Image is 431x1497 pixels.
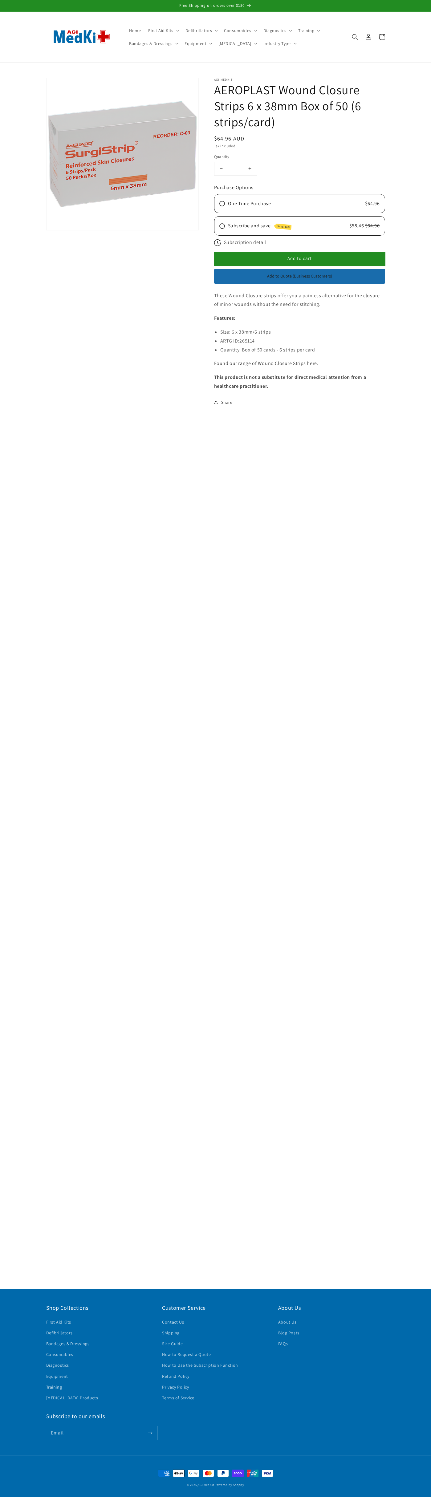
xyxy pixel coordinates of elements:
[46,1328,73,1338] a: Defibrillators
[214,360,319,367] a: Found our range of Wound Closure Strips here.
[162,1328,180,1338] a: Shipping
[278,1304,385,1311] h2: About Us
[182,24,220,37] summary: Defibrillators
[162,1338,183,1349] a: Size Guide
[46,1393,98,1403] a: [MEDICAL_DATA] Products
[263,41,291,46] span: Industry Type
[263,28,287,33] span: Diagnostics
[46,1338,90,1349] a: Bandages & Dressings
[295,24,323,37] summary: Training
[46,1304,153,1311] h2: Shop Collections
[224,28,251,33] span: Consumables
[260,24,295,37] summary: Diagnostics
[239,338,255,344] span: 265114
[214,154,328,160] label: Quantity
[228,221,271,230] span: Subscribe and save
[144,1426,157,1440] button: Subscribe
[162,1304,269,1311] h2: Customer Service
[348,30,362,44] summary: Search
[46,1349,74,1360] a: Consumables
[181,37,215,50] summary: Equipment
[46,1360,69,1371] a: Diagnostics
[162,1349,211,1360] a: How to Request a Quote
[46,20,117,54] img: AGI MedKit
[129,28,141,33] span: Home
[148,28,173,33] span: First Aid Kits
[198,1483,214,1487] a: AGI MedKit
[46,1413,385,1420] h2: Subscribe to our emails
[214,374,366,389] b: This product is not a substitute for direct medical attention from a healthcare practitioner.
[214,135,245,142] span: $64.96 AUD
[214,269,385,284] button: Add to Quote (Business Customers)
[144,24,181,37] summary: First Aid Kits
[46,1382,62,1393] a: Training
[6,3,425,8] p: Free Shipping on orders over $150
[214,143,385,149] div: Tax included.
[278,1328,299,1338] a: Blog Posts
[214,78,385,82] p: AGI MedKit
[125,37,181,50] summary: Bandages & Dressings
[125,24,144,37] a: Home
[287,255,312,261] span: Add to cart
[162,1371,189,1382] a: Refund Policy
[214,291,385,309] p: These Wound Closure strips offer you a painless alternative for the closure of minor wounds witho...
[46,78,199,233] media-gallery: Gallery Viewer
[215,37,259,50] summary: [MEDICAL_DATA]
[185,41,206,46] span: Equipment
[220,328,385,337] li: Size: 6 x 38mm/6 strips
[214,82,385,130] h1: AEROPLAST Wound Closure Strips 6 x 38mm Box of 50 (6 strips/card)
[298,28,314,33] span: Training
[214,315,236,321] strong: Features:
[162,1382,189,1393] a: Privacy Policy
[185,28,212,33] span: Defibrillators
[278,1318,297,1328] a: About Us
[214,252,385,266] button: Add to cart
[220,24,260,37] summary: Consumables
[46,1371,68,1382] a: Equipment
[215,1483,244,1487] a: Powered by Shopify
[278,1338,288,1349] a: FAQs
[220,337,385,346] li: ARTG ID:
[187,1483,214,1487] small: © 2025,
[218,41,251,46] span: [MEDICAL_DATA]
[214,183,385,192] div: Purchase Options
[162,1393,194,1403] a: Terms of Service
[260,37,299,50] summary: Industry Type
[162,1318,184,1328] a: Contact Us
[224,238,266,247] span: Subscription detail
[162,1360,238,1371] a: How to Use the Subscription Function
[220,347,315,353] span: Quantity: Box of 50 cards - 6 strips per card
[129,41,173,46] span: Bandages & Dressings
[214,399,233,406] summary: Share
[46,1318,71,1328] a: First Aid Kits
